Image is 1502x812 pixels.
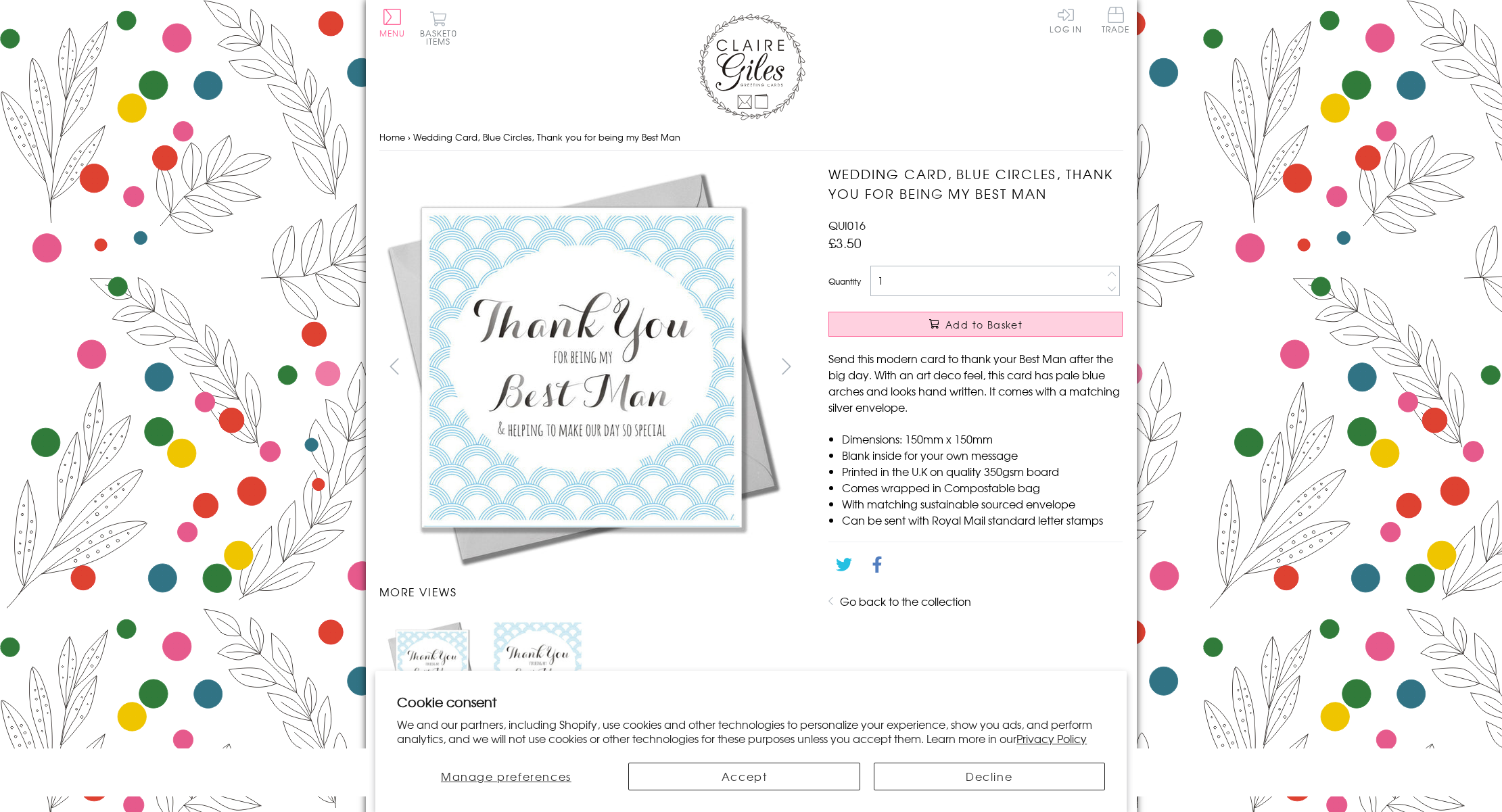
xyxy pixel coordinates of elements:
[842,479,1123,496] li: Comes wrapped in Compostable bag
[397,717,1105,746] p: We and our partners, including Shopify, use cookies and other technologies to personalize your ex...
[379,9,406,37] button: Menu
[426,27,457,47] span: 0 items
[828,350,1123,415] p: Send this modern card to thank your Best Man after the big day. With an art deco feel, this card ...
[828,164,1123,204] h1: Wedding Card, Blue Circles, Thank you for being my Best Man
[386,620,478,712] img: Wedding Card, Blue Circles, Thank you for being my Best Man
[842,512,1123,528] li: Can be sent with Royal Mail standard letter stamps
[379,164,785,570] img: Wedding Card, Blue Circles, Thank you for being my Best Man
[1102,7,1130,36] a: Trade
[485,613,590,719] li: Carousel Page 2
[697,14,805,120] img: Claire Giles Greetings Cards
[413,130,680,143] span: Wedding Card, Blue Circles, Thank you for being my Best Man
[828,217,866,233] span: QUI016
[771,351,801,381] button: next
[945,318,1023,331] span: Add to Basket
[379,613,802,719] ul: Carousel Pagination
[1050,7,1082,33] a: Log In
[379,613,485,719] li: Carousel Page 1 (Current Slide)
[828,233,862,252] span: £3.50
[379,351,410,381] button: prev
[628,763,860,790] button: Accept
[441,768,571,784] span: Manage preferences
[379,130,405,143] a: Home
[420,11,457,45] button: Basket0 items
[842,431,1123,447] li: Dimensions: 150mm x 150mm
[397,763,615,790] button: Manage preferences
[840,593,971,609] a: Go back to the collection
[397,692,1105,711] h2: Cookie consent
[828,312,1123,337] button: Add to Basket
[1102,7,1130,33] span: Trade
[874,763,1105,790] button: Decline
[842,447,1123,463] li: Blank inside for your own message
[842,463,1123,479] li: Printed in the U.K on quality 350gsm board
[379,124,1123,151] nav: breadcrumbs
[408,130,410,143] span: ›
[379,27,406,39] span: Menu
[492,620,584,712] img: Wedding Card, Blue Circles, Thank you for being my Best Man
[828,275,861,287] label: Quantity
[1016,730,1087,746] a: Privacy Policy
[842,496,1123,512] li: With matching sustainable sourced envelope
[379,583,802,600] h3: More views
